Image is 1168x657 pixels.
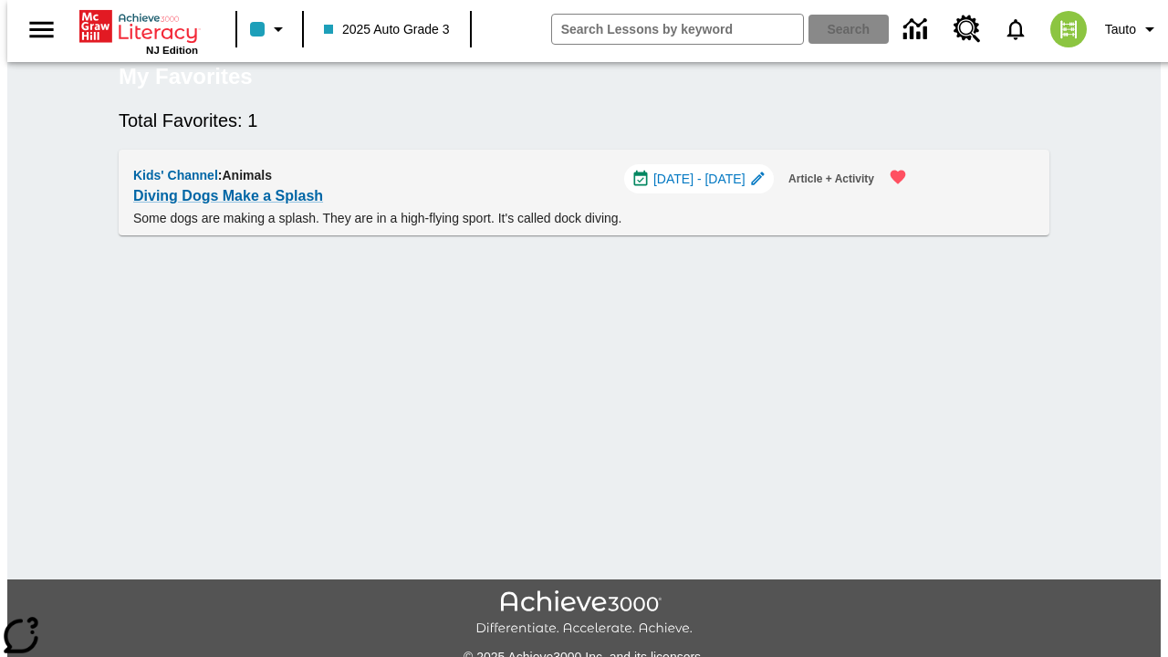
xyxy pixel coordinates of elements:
button: Remove from Favorites [878,157,918,197]
button: Open side menu [15,3,68,57]
h5: My Favorites [119,62,253,91]
button: Class color is light blue. Change class color [243,13,297,46]
span: Tauto [1105,20,1136,39]
a: Diving Dogs Make a Splash [133,183,323,209]
button: Select a new avatar [1039,5,1098,53]
span: : Animals [218,168,272,182]
button: Profile/Settings [1098,13,1168,46]
img: Achieve3000 Differentiate Accelerate Achieve [475,590,693,637]
span: 2025 Auto Grade 3 [324,20,450,39]
img: avatar image [1050,11,1087,47]
a: Data Center [892,5,943,55]
p: Some dogs are making a splash. They are in a high-flying sport. It's called dock diving. [133,209,918,228]
div: Aug 22 - Aug 22 Choose Dates [624,164,774,193]
a: Home [79,8,198,45]
span: NJ Edition [146,45,198,56]
div: Home [79,6,198,56]
input: search field [552,15,803,44]
span: Article + Activity [788,170,874,189]
span: Kids' Channel [133,168,218,182]
a: Notifications [992,5,1039,53]
a: Resource Center, Will open in new tab [943,5,992,54]
button: Article + Activity [781,164,881,194]
span: [DATE] - [DATE] [653,170,746,189]
h6: Total Favorites: 1 [119,106,1049,135]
